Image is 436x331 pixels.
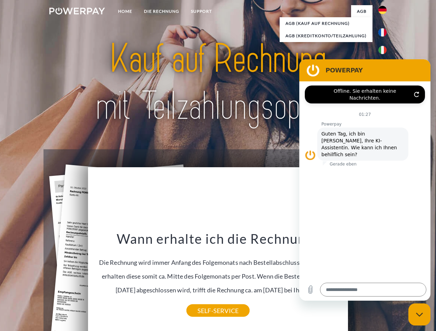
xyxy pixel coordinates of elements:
[378,28,387,37] img: fr
[138,5,185,18] a: DIE RECHNUNG
[66,33,370,132] img: title-powerpay_de.svg
[351,5,372,18] a: agb
[378,6,387,14] img: de
[378,46,387,54] img: it
[112,5,138,18] a: Home
[186,304,250,317] a: SELF-SERVICE
[92,230,344,311] div: Die Rechnung wird immer Anfang des Folgemonats nach Bestellabschluss generiert. Sie erhalten dies...
[299,59,430,301] iframe: Messaging-Fenster
[92,230,344,247] h3: Wann erhalte ich die Rechnung?
[408,303,430,325] iframe: Schaltfläche zum Öffnen des Messaging-Fensters; Konversation läuft
[280,17,372,30] a: AGB (Kauf auf Rechnung)
[185,5,218,18] a: SUPPORT
[49,8,105,14] img: logo-powerpay-white.svg
[280,30,372,42] a: AGB (Kreditkonto/Teilzahlung)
